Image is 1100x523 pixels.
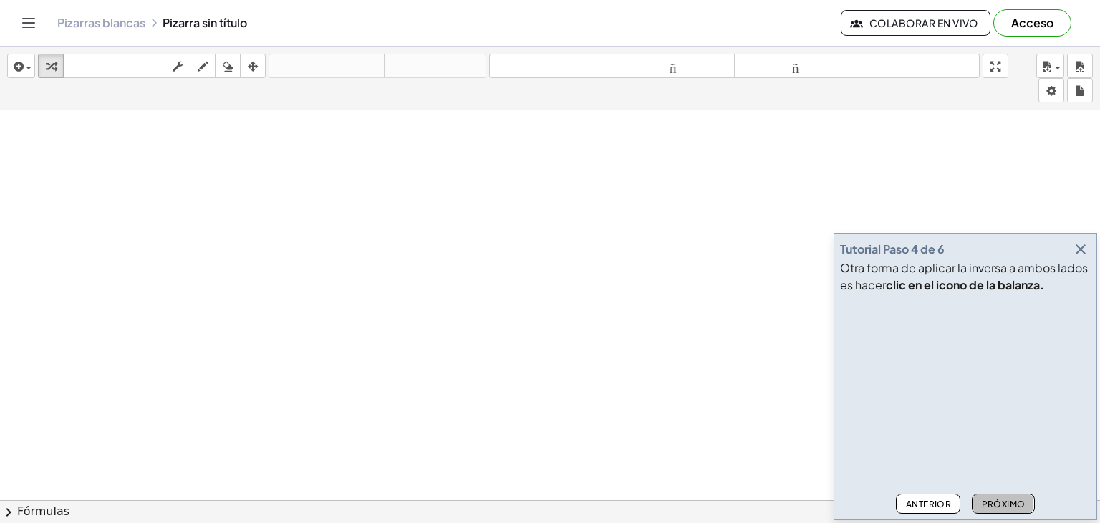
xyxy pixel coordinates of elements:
font: rehacer [387,59,483,73]
font: Tutorial Paso 4 de 6 [840,241,945,256]
button: rehacer [384,54,486,78]
button: Colaborar en vivo [841,10,990,36]
font: Pizarras blancas [57,15,145,30]
font: Fórmulas [17,504,69,518]
font: Acceso [1011,15,1053,30]
a: Pizarras blancas [57,16,145,30]
font: teclado [67,59,162,73]
button: teclado [63,54,165,78]
font: tamaño_del_formato [493,59,731,73]
font: Próximo [982,499,1026,509]
button: Cambiar navegación [17,11,40,34]
button: tamaño_del_formato [734,54,980,78]
font: clic en el icono de la balanza. [886,277,1044,292]
font: Otra forma de aplicar la inversa a ambos lados es hacer [840,260,1088,292]
button: deshacer [269,54,385,78]
button: Anterior [896,494,960,514]
button: tamaño_del_formato [489,54,735,78]
button: Próximo [972,494,1034,514]
font: deshacer [272,59,381,73]
font: Colaborar en vivo [869,16,978,29]
font: tamaño_del_formato [738,59,976,73]
button: Acceso [993,9,1071,37]
font: Anterior [906,499,951,509]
